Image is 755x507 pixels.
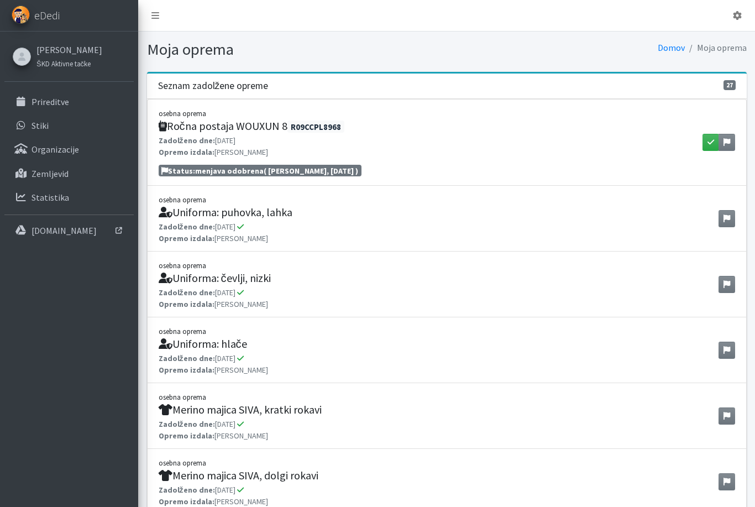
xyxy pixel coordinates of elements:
strong: Opremo izdala: [159,431,214,441]
p: Prireditve [32,96,69,107]
strong: Opremo izdala: [159,365,214,375]
h1: Moja oprema [147,40,443,59]
a: ŠKD Aktivne tačke [36,56,102,70]
small: osebna oprema [159,458,206,467]
h5: Uniforma: čevlji, nizki [159,271,271,285]
strong: Zadolženo dne: [159,222,215,232]
p: [DATE] [PERSON_NAME] [159,135,361,158]
small: osebna oprema [159,261,206,270]
p: Zemljevid [32,168,69,179]
strong: Zadolženo dne: [159,419,215,429]
a: Prireditve [4,91,134,113]
span: 27 [723,80,736,90]
p: Stiki [32,120,49,131]
a: Zemljevid [4,163,134,185]
p: [DATE] [PERSON_NAME] [159,353,268,376]
p: Statistika [32,192,69,203]
span: Status: ( [PERSON_NAME], [DATE] ) [161,166,358,176]
strong: Opremo izdala: [159,147,214,157]
h5: Merino majica SIVA, dolgi rokavi [159,469,318,482]
small: osebna oprema [159,195,206,204]
p: [DATE] [PERSON_NAME] [159,287,271,310]
strong: Zadolženo dne: [159,288,215,297]
a: Domov [658,42,685,53]
strong: Zadolženo dne: [159,353,215,363]
img: eDedi [12,6,30,24]
small: osebna oprema [159,327,206,336]
a: Stiki [4,114,134,137]
a: Statistika [4,186,134,208]
h5: Uniforma: hlače [159,337,268,351]
p: [DOMAIN_NAME] [32,225,97,236]
p: Organizacije [32,144,79,155]
li: Moja oprema [685,40,747,56]
strong: Opremo izdala: [159,496,214,506]
h5: Ročna postaja WOUXUN 8 [159,119,361,133]
h5: Uniforma: puhovka, lahka [159,206,292,219]
h3: Seznam zadolžene opreme [158,80,269,92]
small: ŠKD Aktivne tačke [36,59,91,68]
a: Organizacije [4,138,134,160]
strong: Opremo izdala: [159,299,214,309]
strong: Zadolženo dne: [159,485,215,495]
p: [DATE] [PERSON_NAME] [159,221,292,244]
p: [DATE] [PERSON_NAME] [159,419,322,442]
a: [PERSON_NAME] [36,43,102,56]
small: osebna oprema [159,109,206,118]
span: eDedi [34,7,60,24]
small: osebna oprema [159,393,206,401]
strong: Opremo izdala: [159,233,214,243]
h5: Merino majica SIVA, kratki rokavi [159,403,322,416]
a: [DOMAIN_NAME] [4,219,134,242]
strong: menjava odobrena [195,166,264,176]
strong: Zadolženo dne: [159,135,215,145]
span: R09CCPL8968 [287,121,344,133]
